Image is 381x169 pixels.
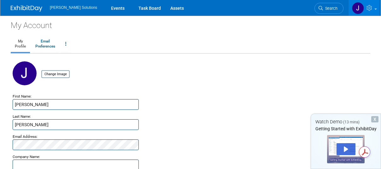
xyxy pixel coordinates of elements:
small: Email Address: [13,134,38,139]
span: [PERSON_NAME] Solutions [50,5,97,10]
div: Watch Demo [311,119,381,125]
a: MyProfile [11,36,30,52]
a: Search [314,3,343,14]
div: My Account [11,16,370,31]
small: Last Name: [13,114,31,119]
small: Company Name: [13,155,40,159]
span: (13 mins) [343,120,360,124]
div: Dismiss [371,116,378,122]
small: First Name: [13,94,32,99]
div: Play [337,143,355,155]
img: J.jpg [13,61,37,85]
div: Getting Started with ExhibitDay [311,126,381,132]
a: EmailPreferences [31,36,59,52]
span: Search [323,6,337,11]
img: Jadie Gamble [352,2,364,14]
img: ExhibitDay [11,5,42,12]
